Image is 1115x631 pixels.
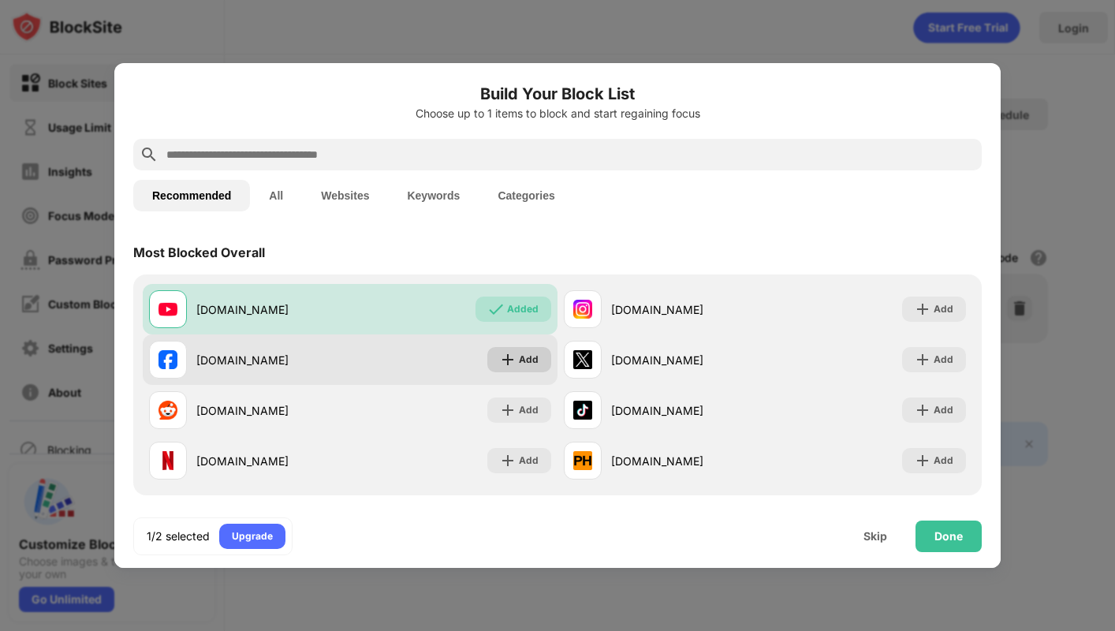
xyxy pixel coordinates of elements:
img: favicons [573,401,592,420]
button: Recommended [133,180,250,211]
div: [DOMAIN_NAME] [196,301,350,318]
div: [DOMAIN_NAME] [196,453,350,469]
img: favicons [158,350,177,369]
div: [DOMAIN_NAME] [611,402,765,419]
div: Most Blocked Overall [133,245,265,260]
div: Add [934,402,953,418]
img: favicons [158,300,177,319]
div: [DOMAIN_NAME] [611,301,765,318]
img: favicons [573,451,592,470]
button: Categories [479,180,573,211]
div: Add [519,453,539,469]
div: [DOMAIN_NAME] [611,453,765,469]
div: Add [934,352,953,368]
div: [DOMAIN_NAME] [196,352,350,368]
div: 1/2 selected [147,528,210,544]
h6: Build Your Block List [133,82,982,106]
div: Add [519,352,539,368]
img: search.svg [140,145,158,164]
button: Keywords [388,180,479,211]
div: Skip [863,530,887,543]
img: favicons [158,401,177,420]
img: favicons [158,451,177,470]
button: All [250,180,302,211]
img: favicons [573,350,592,369]
div: Done [934,530,963,543]
div: Add [934,301,953,317]
img: favicons [573,300,592,319]
div: Add [934,453,953,469]
div: [DOMAIN_NAME] [611,352,765,368]
button: Websites [302,180,388,211]
div: Added [507,301,539,317]
div: Choose up to 1 items to block and start regaining focus [133,107,982,120]
div: Upgrade [232,528,273,544]
div: [DOMAIN_NAME] [196,402,350,419]
div: Add [519,402,539,418]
